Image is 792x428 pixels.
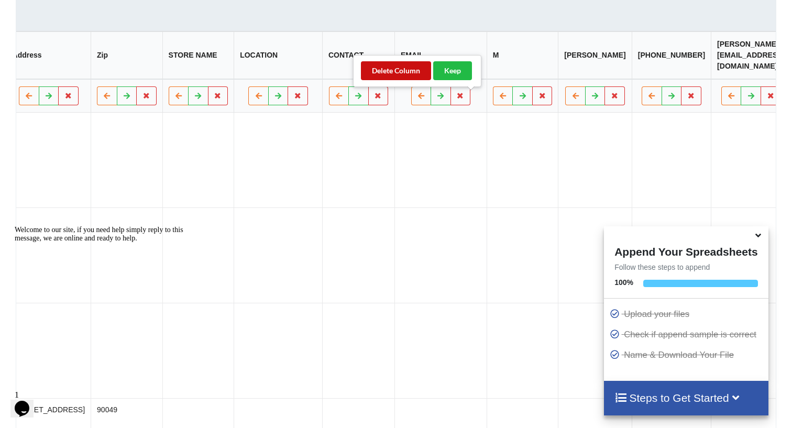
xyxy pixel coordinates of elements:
span: Welcome to our site, if you need help simply reply to this message, we are online and ready to help. [4,4,173,20]
th: LOCATION [234,32,323,80]
button: Keep [433,61,472,80]
th: EMAIL [395,32,487,80]
th: M [487,32,558,80]
p: Check if append sample is correct [609,328,765,341]
b: 100 % [614,278,633,287]
th: [PERSON_NAME][EMAIL_ADDRESS][DOMAIN_NAME] [711,32,791,80]
th: CONTACT [323,32,395,80]
p: Name & Download Your File [609,348,765,361]
h4: Steps to Get Started [614,391,757,404]
iframe: chat widget [10,386,44,418]
th: [PHONE_NUMBER] [632,32,711,80]
p: Upload your files [609,308,765,321]
th: [PERSON_NAME] [558,32,632,80]
th: STORE NAME [162,32,234,80]
button: Delete Column [361,61,431,80]
p: Follow these steps to append [604,262,768,272]
iframe: chat widget [10,222,199,381]
th: Address [6,32,91,80]
th: Zip [91,32,163,80]
div: Welcome to our site, if you need help simply reply to this message, we are online and ready to help. [4,4,193,21]
h4: Append Your Spreadsheets [604,243,768,258]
